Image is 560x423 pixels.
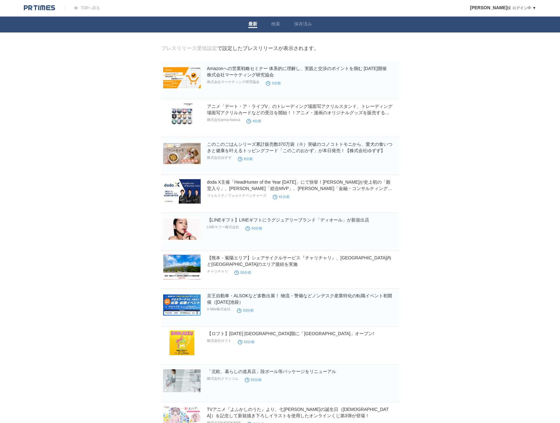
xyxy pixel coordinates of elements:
[65,6,100,10] a: TOPへ戻る
[207,338,232,343] p: 株式会社ロフト
[207,307,231,312] p: X Mile株式会社
[238,157,253,161] time: 8分前
[207,66,391,77] a: Amazonへの営業戦略セミナー 体系的に理解し、実践と交渉のポイントを掴む [DATE]開催 株式会社マーケティング研究協会
[163,368,201,393] img: 「北欧、暮らしの道具店」段ボール等パッケージをリニューアル
[161,46,217,51] a: プレスリリース受信設定
[271,21,280,28] a: 検索
[207,269,228,274] p: チャリチャリ
[470,5,507,10] span: [PERSON_NAME]
[238,340,255,344] time: 53分前
[207,155,232,160] p: 株式会社ゆずず
[246,119,261,123] time: 4分前
[163,65,201,90] img: Amazonへの営業戦略セミナー 体系的に理解し、実践と交渉のポイントを掴む 10月14日開催 株式会社マーケティング研究協会
[163,103,201,128] img: アニメ「デート・ア・ライブV」のトレーディング場面写アクリルスタンド、トレーディング場面写アクリルカードなどの受注を開始！！アニメ・漫画のオリジナルグッズを販売する「AMNIBUS」にて
[266,81,281,85] time: 3分前
[207,225,239,229] p: LINEヤフー株式会社
[207,293,392,305] a: 京王自動車・ALSOKなど多数出展！ 物流・警備などノンデスク産業特化の転職イベント初開催（[DATE]池袋）
[207,104,392,122] a: アニメ「デート・ア・ライブV」のトレーディング場面写アクリルスタンド、トレーディング場面写アクリルカードなどの受注を開始！！アニメ・漫画のオリジナルグッズを販売する「AMNIBUS」にて
[470,6,536,10] a: [PERSON_NAME]様 ログイン中 ▼
[161,45,319,52] div: で設定したプレスリリースが表示されます。
[245,226,262,230] time: 53分前
[294,21,312,28] a: 保存済み
[237,308,254,312] time: 53分前
[207,331,374,336] a: 【ロフト】[DATE] [GEOGRAPHIC_DATA]階に「[GEOGRAPHIC_DATA]」オープン!
[207,80,259,84] p: 株式会社マーケティング研究協会
[163,330,201,355] img: 【ロフト】11/21(金) 新宿マルイ 本館３階に「新宿三丁目ロフト」オープン!
[24,5,55,11] img: logo.png
[163,217,201,242] img: 【LINEギフト】LINEギフトにラグジュアリーブランド「ディオール」が新規出店
[163,293,201,317] img: 京王自動車・ALSOKなど多数出展！ 物流・警備などノンデスク産業特化の転職イベント初開催（9月27日池袋）
[163,141,201,166] img: このこのごはんシリーズ累計販売数370万袋（※）突破のコノコトトモニから、愛犬の食いつきと健康を叶えるトッピングフード「このこのおかず」が本日発売！【株式会社ゆずず】
[248,21,257,28] a: 最新
[273,195,290,199] time: 41分前
[74,6,78,10] img: arrow.png
[207,217,369,222] a: 【LINEギフト】LINEギフトにラグジュアリーブランド「ディオール」が新規出店
[234,271,251,274] time: 53分前
[207,255,391,267] a: 【熊本・菊陽エリア】シェアサイクルサービス『チャリチャリ』、[GEOGRAPHIC_DATA]内と[GEOGRAPHIC_DATA]のエリア接続を実施
[245,378,262,382] time: 53分前
[207,193,266,198] p: フォルトナ／フォルトナベンチャーズ
[207,142,392,153] a: このこのごはんシリーズ累計販売数370万袋（※）突破のコノコトトモニから、愛犬の食いつきと健康を叶えるトッピングフード「このこのおかず」が本日発売！【株式会社ゆずず】
[207,407,389,418] a: TVアニメ『よふかしのうた』より、七[PERSON_NAME]の誕生日（[DEMOGRAPHIC_DATA]）を記念して新規描き下ろしイラストを使用したオンラインくじ第3弾が登場！
[207,180,392,197] a: doda X主催「HeadHunter of the Year [DATE]」にて快挙！[PERSON_NAME]が史上初の「殿堂入り」、[PERSON_NAME]「総合MVP」、[PERSON...
[163,179,201,204] img: doda X主催「HeadHunter of the Year 2025」にて快挙！栗山卓也が史上初の「殿堂入り」、石崎 雄三「総合MVP」、原 一「金融・コンサルティング部門VP」過去最多6部門受賞
[207,369,336,374] a: 「北欧、暮らしの道具店」段ボール等パッケージをリニューアル
[207,376,239,381] p: 株式会社クラシコム
[207,117,240,122] p: 株式会社arma bianca
[163,255,201,279] img: 【熊本・菊陽エリア】シェアサイクルサービス『チャリチャリ』、熊本市内と菊陽町のエリア接続を実施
